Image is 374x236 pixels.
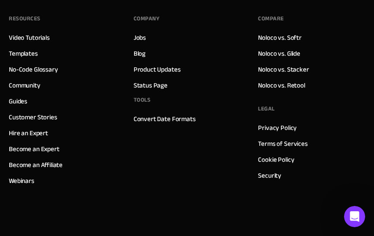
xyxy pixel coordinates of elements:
a: Product Updates [134,64,181,75]
div: Company [134,12,160,25]
a: Security [258,170,281,181]
a: Guides [9,95,27,107]
img: Profile image for Darragh [25,5,39,19]
a: Noloco vs. Glide [258,48,300,59]
a: Become an Affiliate [9,159,63,171]
div: Darragh says… [7,18,169,114]
button: Home [138,4,155,20]
a: Community [9,80,41,91]
a: Hire an Expert [9,127,48,139]
button: go back [6,4,22,20]
button: Emoji picker [135,161,142,168]
button: Send a message… [150,158,164,172]
a: Privacy Policy [258,122,297,133]
div: Hey there 👋 [14,23,138,32]
a: Status Page [134,80,168,91]
div: If you have any questions, just reply to this message. [14,49,138,76]
a: Templates [9,48,38,59]
a: Blog [134,48,146,59]
div: Resources [9,12,41,25]
a: Terms of Services [258,138,307,149]
a: Noloco vs. Stacker [258,64,309,75]
div: Tools [134,93,151,107]
div: Legal [258,102,275,115]
a: Customer Stories [9,111,57,123]
input: Your email [15,113,162,135]
a: No-Code Glossary [9,64,58,75]
a: Noloco vs. Softr [258,32,302,43]
div: Darragh [14,80,138,89]
div: Close [155,4,171,19]
a: Become an Expert [9,143,60,155]
div: Darragh • Just now [14,96,65,101]
h1: Darragh [43,4,71,11]
a: Webinars [9,175,34,187]
div: Compare [258,12,284,25]
textarea: Message… [9,136,167,151]
iframe: Intercom live chat [344,206,365,227]
a: Cookie Policy [258,154,294,165]
a: Convert Date Formats [134,113,196,125]
a: Noloco vs. Retool [258,80,305,91]
a: Jobs [134,32,146,43]
div: Hey there 👋Welcome to Noloco!If you have any questions, just reply to this message.DarraghDarragh... [7,18,145,94]
a: Video Tutorials [9,32,50,43]
div: Welcome to Noloco! [14,37,138,46]
p: Active 1h ago [43,11,82,20]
